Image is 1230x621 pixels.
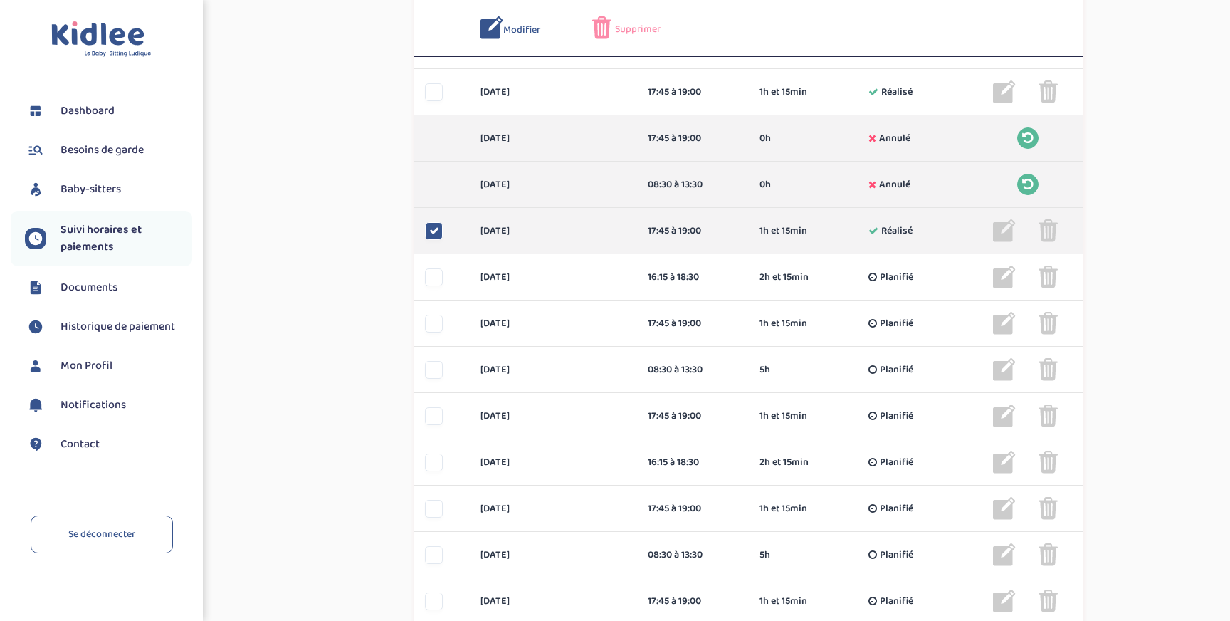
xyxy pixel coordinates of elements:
[993,312,1016,335] img: modifier_gris.png
[993,219,1016,242] img: modifier_gris.png
[879,177,910,192] span: Annulé
[25,100,46,122] img: dashboard.svg
[993,80,1016,103] img: modifier_gris.png
[25,316,192,338] a: Historique de paiement
[470,316,637,331] div: [DATE]
[759,455,809,470] span: 2h et 15min
[759,85,807,100] span: 1h et 15min
[25,355,46,377] img: profil.svg
[993,451,1016,474] img: modifier_gris.png
[1039,451,1058,474] img: poubelle_grise.png
[993,358,1016,381] img: modifier_gris.png
[1039,497,1058,520] img: poubelle_grise.png
[880,548,913,563] span: Planifié
[993,497,1016,520] img: modifier_gris.png
[759,316,807,331] span: 1h et 15min
[648,594,738,609] div: 17:45 à 19:00
[61,221,192,256] span: Suivi horaires et paiements
[61,358,112,375] span: Mon Profil
[759,548,770,563] span: 5h
[1039,312,1058,335] img: poubelle_grise.png
[25,355,192,377] a: Mon Profil
[31,516,173,553] a: Se déconnecter
[470,409,637,424] div: [DATE]
[880,270,913,285] span: Planifié
[648,177,738,192] div: 08:30 à 13:30
[648,501,738,516] div: 17:45 à 19:00
[480,16,503,39] img: modifier_bleu.png
[879,131,910,146] span: Annulé
[880,362,913,377] span: Planifié
[25,221,192,256] a: Suivi horaires et paiements
[25,140,46,161] img: besoin.svg
[648,316,738,331] div: 17:45 à 19:00
[759,409,807,424] span: 1h et 15min
[470,224,637,239] div: [DATE]
[880,501,913,516] span: Planifié
[993,405,1016,427] img: modifier_gris.png
[61,279,117,296] span: Documents
[759,270,809,285] span: 2h et 15min
[51,21,152,58] img: logo.svg
[993,543,1016,566] img: modifier_gris.png
[470,455,637,470] div: [DATE]
[1039,543,1058,566] img: poubelle_grise.png
[648,224,738,239] div: 17:45 à 19:00
[648,85,738,100] div: 17:45 à 19:00
[25,228,46,249] img: suivihoraire.svg
[470,177,637,192] div: [DATE]
[648,270,738,285] div: 16:15 à 18:30
[470,548,637,563] div: [DATE]
[25,316,46,338] img: suivihoraire.svg
[61,142,144,159] span: Besoins de garde
[61,397,126,414] span: Notifications
[592,16,611,39] img: poubelle_rose.png
[880,316,913,331] span: Planifié
[880,409,913,424] span: Planifié
[648,455,738,470] div: 16:15 à 18:30
[993,590,1016,612] img: modifier_gris.png
[470,131,637,146] div: [DATE]
[993,266,1016,288] img: modifier_gris.png
[470,594,637,609] div: [DATE]
[25,434,46,455] img: contact.svg
[25,277,46,298] img: documents.svg
[759,501,807,516] span: 1h et 15min
[880,455,913,470] span: Planifié
[1039,405,1058,427] img: poubelle_grise.png
[25,140,192,161] a: Besoins de garde
[25,395,46,416] img: notification.svg
[881,85,913,100] span: Réalisé
[470,362,637,377] div: [DATE]
[25,100,192,122] a: Dashboard
[615,22,661,37] span: Supprimer
[61,318,175,335] span: Historique de paiement
[25,179,192,200] a: Baby-sitters
[61,181,121,198] span: Baby-sitters
[648,131,738,146] div: 17:45 à 19:00
[759,362,770,377] span: 5h
[880,594,913,609] span: Planifié
[648,409,738,424] div: 17:45 à 19:00
[881,224,913,239] span: Réalisé
[648,548,738,563] div: 08:30 à 13:30
[470,85,637,100] div: [DATE]
[25,179,46,200] img: babysitters.svg
[1039,219,1058,242] img: poubelle_grise.png
[648,362,738,377] div: 08:30 à 13:30
[25,434,192,455] a: Contact
[470,270,637,285] div: [DATE]
[759,594,807,609] span: 1h et 15min
[759,177,771,192] span: 0h
[1039,80,1058,103] img: poubelle_grise.png
[1039,590,1058,612] img: poubelle_grise.png
[61,436,100,453] span: Contact
[25,395,192,416] a: Notifications
[61,103,115,120] span: Dashboard
[25,277,192,298] a: Documents
[470,501,637,516] div: [DATE]
[503,23,540,38] span: Modifier
[759,224,807,239] span: 1h et 15min
[1039,358,1058,381] img: poubelle_grise.png
[1039,266,1058,288] img: poubelle_grise.png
